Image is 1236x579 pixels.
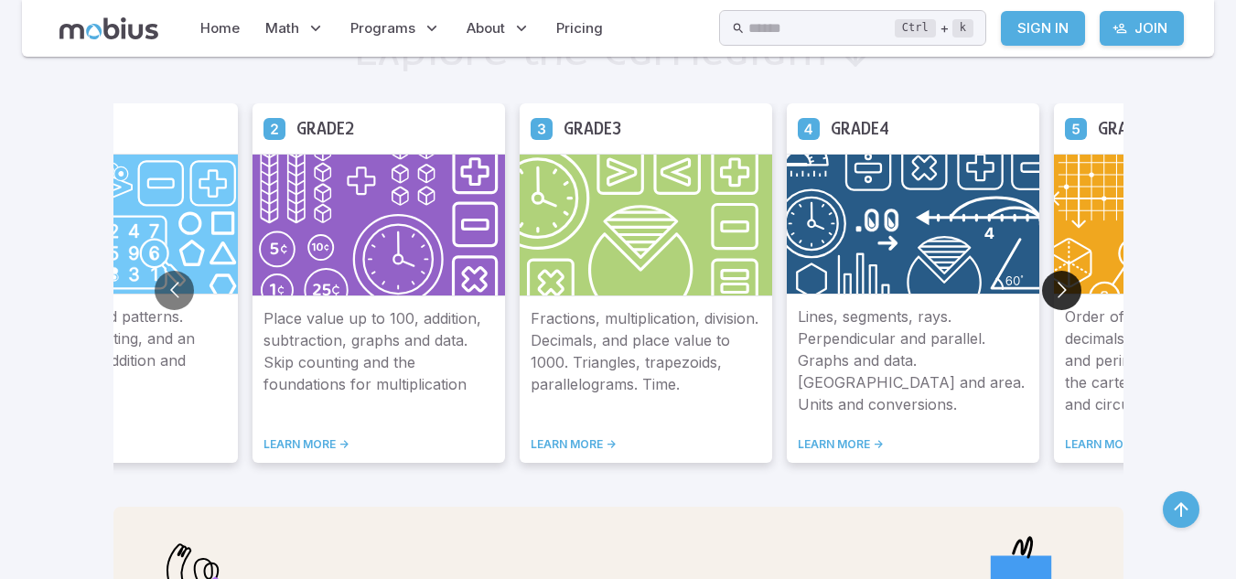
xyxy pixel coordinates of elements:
[551,7,608,49] a: Pricing
[296,114,354,143] h5: Grade 2
[1065,117,1087,139] a: Grade 5
[263,117,285,139] a: Grade 2
[787,154,1039,295] img: Grade 4
[798,306,1028,415] p: Lines, segments, rays. Perpendicular and parallel. Graphs and data. [GEOGRAPHIC_DATA] and area. U...
[1001,11,1085,46] a: Sign In
[895,17,973,39] div: +
[350,18,415,38] span: Programs
[531,117,553,139] a: Grade 3
[253,154,505,296] img: Grade 2
[564,114,621,143] h5: Grade 3
[467,18,505,38] span: About
[1100,11,1184,46] a: Join
[798,437,1028,452] a: LEARN MORE ->
[265,18,299,38] span: Math
[263,437,494,452] a: LEARN MORE ->
[895,19,936,38] kbd: Ctrl
[531,437,761,452] a: LEARN MORE ->
[1042,271,1081,310] button: Go to next slide
[1098,114,1155,143] h5: Grade 5
[531,307,761,415] p: Fractions, multiplication, division. Decimals, and place value to 1000. Triangles, trapezoids, pa...
[831,114,889,143] h5: Grade 4
[353,19,828,74] h2: Explore the Curriculum
[520,154,772,296] img: Grade 3
[798,117,820,139] a: Grade 4
[263,307,494,415] p: Place value up to 100, addition, subtraction, graphs and data. Skip counting and the foundations ...
[195,7,245,49] a: Home
[952,19,973,38] kbd: k
[155,271,194,310] button: Go to previous slide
